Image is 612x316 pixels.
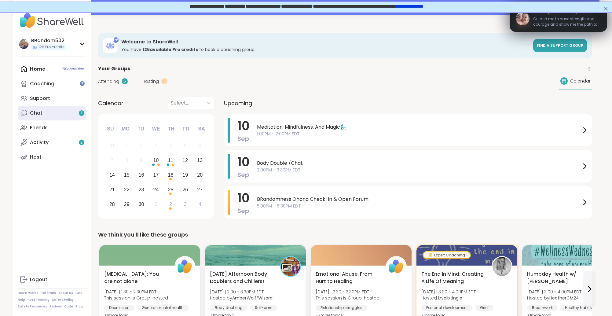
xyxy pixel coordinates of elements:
div: Choose Monday, September 22nd, 2025 [120,183,133,196]
span: 10 [237,153,250,171]
span: Meditation, Mindfulness, And Magic🧞‍♂️ [257,123,581,131]
div: 28 [109,200,115,208]
div: Choose Tuesday, September 16th, 2025 [135,169,148,182]
div: We [149,122,163,136]
div: Th [164,122,178,136]
div: 6 [199,141,201,150]
div: Host [30,154,42,160]
div: Choose Wednesday, October 1st, 2025 [149,198,163,211]
div: Grief [475,305,493,311]
div: 8 [125,156,128,164]
div: 126 [113,37,119,43]
img: Shay2Olivia [516,12,530,25]
span: BRandomness Ohana Check-in & Open Forum [257,196,581,203]
img: alixtingle [493,257,511,276]
span: 126 Pro credits [38,45,64,50]
span: The End In Mind: Creating A Life Of Meaning [421,270,485,285]
div: 2 [140,141,143,150]
div: Activity [30,139,49,146]
span: Sep [237,207,249,215]
div: Body doubling [210,305,247,311]
span: 10 [237,117,250,134]
a: About Us [58,291,73,295]
div: Not available Friday, September 5th, 2025 [179,139,192,152]
span: Calendar [570,78,591,84]
div: 11 [161,78,167,84]
div: Choose Thursday, September 18th, 2025 [164,169,177,182]
div: Breathwork [527,305,558,311]
div: Choose Sunday, September 28th, 2025 [106,198,119,211]
div: Choose Friday, September 19th, 2025 [179,169,192,182]
span: 1 [81,111,82,116]
b: HeatherCM24 [549,295,579,301]
div: 22 [124,186,130,194]
b: alixtingle [444,295,462,301]
span: 5:00PM - 6:30PM EDT [257,203,581,209]
span: Attending [98,78,119,85]
div: 26 [182,186,188,194]
div: 4 [199,200,201,208]
div: Expert Coaching [423,252,470,258]
b: AmberWolffWizard [232,295,273,301]
a: Host Training [27,298,49,302]
div: Fr [180,122,193,136]
span: Hosted by [527,295,581,301]
h3: You have to book a coaching group. [121,46,530,53]
a: Coaching [18,76,86,91]
a: FAQ [75,291,82,295]
div: 30 [139,200,144,208]
a: Activity2 [18,135,86,150]
div: Friends [30,124,48,131]
div: We think you'll like these groups [98,230,592,239]
div: 25 [168,186,174,194]
div: General mental health [137,305,189,311]
h3: Welcome to ShareWell [121,39,530,45]
span: 2 [80,140,82,145]
div: Choose Sunday, September 21st, 2025 [106,183,119,196]
div: Choose Friday, October 3rd, 2025 [179,198,192,211]
div: Depression [104,305,134,311]
div: 2 [169,200,172,208]
span: Hosting [142,78,159,85]
span: Calendar [98,99,123,107]
div: 13 [197,156,203,164]
div: 18 [168,171,174,179]
div: 14 [109,171,115,179]
div: 3 [184,200,187,208]
div: 23 [139,186,144,194]
span: 1:00PM - 2:00PM EDT [257,131,581,137]
a: Blog [75,304,83,309]
div: Not available Monday, September 8th, 2025 [120,154,133,167]
div: 19 [182,171,188,179]
div: Choose Thursday, October 2nd, 2025 [164,198,177,211]
div: Choose Tuesday, September 23rd, 2025 [135,183,148,196]
div: 17 [153,171,159,179]
div: Choose Friday, September 12th, 2025 [179,154,192,167]
div: 9 [140,156,143,164]
div: Choose Thursday, September 11th, 2025 [164,154,177,167]
div: 31 [109,141,115,150]
div: 15 [124,171,130,179]
a: How It Works [18,291,38,295]
span: 2:00PM - 3:30PM EDT [257,167,581,173]
img: BRandom502 [19,39,29,49]
a: Safety Resources [18,304,47,309]
div: 11 [168,156,174,164]
div: Not available Tuesday, September 9th, 2025 [135,154,148,167]
a: Shay2OliviaMessage from Shay2OliviaGuided me to have strength and courage and show me the path to... [516,9,601,28]
div: Choose Saturday, October 4th, 2025 [193,198,207,211]
span: Find a support group [537,43,583,48]
div: 4 [169,141,172,150]
div: Choose Thursday, September 25th, 2025 [164,183,177,196]
a: Find a support group [533,39,587,52]
div: Choose Sunday, September 14th, 2025 [106,169,119,182]
a: Referrals [41,291,56,295]
span: [DATE] | 3:00 - 4:00PM EDT [421,289,476,295]
div: 12 [182,156,188,164]
div: Not available Sunday, September 7th, 2025 [106,154,119,167]
div: 16 [139,171,144,179]
span: Hosted by [210,295,273,301]
img: ShareWell [387,257,406,276]
span: [MEDICAL_DATA]: You are not alone [104,270,168,285]
div: 29 [124,200,130,208]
